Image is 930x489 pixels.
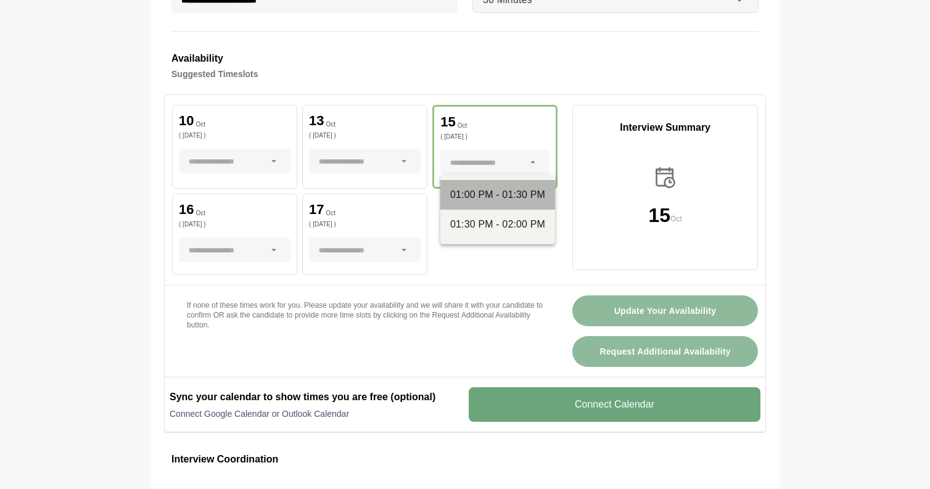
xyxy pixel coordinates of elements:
h3: Availability [171,51,759,67]
img: calender [652,165,678,191]
p: Oct [195,121,205,128]
button: Request Additional Availability [572,336,758,367]
p: Connect Google Calendar or Outlook Calendar [170,408,461,420]
h3: Interview Coordination [171,451,759,467]
p: 15 [440,115,455,129]
p: 15 [649,205,671,225]
p: Oct [326,121,336,128]
p: ( [DATE] ) [440,134,549,140]
p: If none of these times work for you. Please update your availability and we will share it with yo... [187,300,543,330]
p: 16 [179,203,194,216]
p: Oct [195,210,205,216]
p: 13 [309,114,324,128]
p: Oct [458,123,467,129]
h2: Sync your calendar to show times you are free (optional) [170,390,461,405]
p: ( [DATE] ) [309,221,421,228]
p: 10 [179,114,194,128]
p: 17 [309,203,324,216]
button: Update Your Availability [572,295,758,326]
p: Interview Summary [573,120,757,135]
v-button: Connect Calendar [469,387,760,422]
div: 01:30 PM - 02:00 PM [450,217,545,232]
p: Oct [326,210,336,216]
p: ( [DATE] ) [309,133,421,139]
p: ( [DATE] ) [179,133,290,139]
div: 01:00 PM - 01:30 PM [450,187,545,202]
p: ( [DATE] ) [179,221,290,228]
h4: Suggested Timeslots [171,67,759,81]
p: Oct [670,213,682,225]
